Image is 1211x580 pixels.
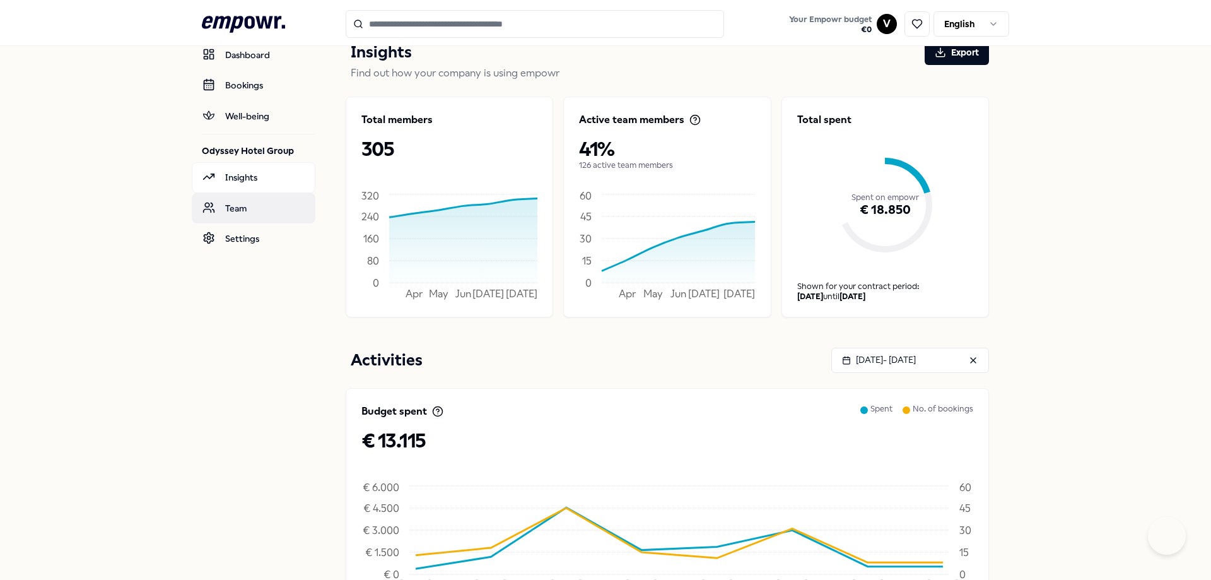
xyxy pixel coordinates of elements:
[643,288,663,300] tspan: May
[580,190,592,202] tspan: 60
[959,502,971,514] tspan: 45
[579,138,755,160] p: 41%
[367,254,379,266] tspan: 80
[361,112,433,127] p: Total members
[363,482,399,494] tspan: € 6.000
[361,429,973,452] p: € 13.115
[959,546,969,558] tspan: 15
[831,348,989,373] button: [DATE]- [DATE]
[619,288,636,300] tspan: Apr
[192,162,315,192] a: Insights
[351,40,412,65] p: Insights
[959,524,971,536] tspan: 30
[670,288,686,300] tspan: Jun
[797,143,973,252] div: Spent on empowr
[192,193,315,223] a: Team
[913,404,973,429] p: No. of bookings
[787,12,874,37] button: Your Empowr budget€0
[363,502,399,514] tspan: € 4.500
[842,353,916,367] div: [DATE] - [DATE]
[959,568,966,580] tspan: 0
[585,276,592,288] tspan: 0
[840,292,865,301] b: [DATE]
[202,145,315,157] p: Odyssey Hotel Group
[472,288,504,300] tspan: [DATE]
[365,546,399,558] tspan: € 1.500
[579,112,684,127] p: Active team members
[797,168,973,252] div: € 18.850
[789,15,872,25] span: Your Empowr budget
[361,404,427,419] p: Budget spent
[789,25,872,35] span: € 0
[797,112,973,127] p: Total spent
[580,210,592,222] tspan: 45
[361,138,537,160] p: 305
[688,288,720,300] tspan: [DATE]
[784,11,877,37] a: Your Empowr budget€0
[351,348,423,373] p: Activities
[406,288,423,300] tspan: Apr
[580,232,592,244] tspan: 30
[506,288,537,300] tspan: [DATE]
[192,40,315,70] a: Dashboard
[192,223,315,254] a: Settings
[351,65,989,81] p: Find out how your company is using empowr
[797,292,973,302] div: until
[1148,517,1186,555] iframe: Help Scout Beacon - Open
[192,101,315,131] a: Well-being
[582,254,592,266] tspan: 15
[363,524,399,536] tspan: € 3.000
[959,482,971,494] tspan: 60
[361,190,379,202] tspan: 320
[797,281,973,292] p: Shown for your contract period:
[870,404,892,429] p: Spent
[361,210,379,222] tspan: 240
[346,10,724,38] input: Search for products, categories or subcategories
[797,292,823,301] b: [DATE]
[925,40,989,65] button: Export
[363,232,379,244] tspan: 160
[429,288,448,300] tspan: May
[455,288,471,300] tspan: Jun
[877,14,897,34] button: V
[192,70,315,100] a: Bookings
[723,288,755,300] tspan: [DATE]
[373,276,379,288] tspan: 0
[579,160,755,170] p: 126 active team members
[383,568,399,580] tspan: € 0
